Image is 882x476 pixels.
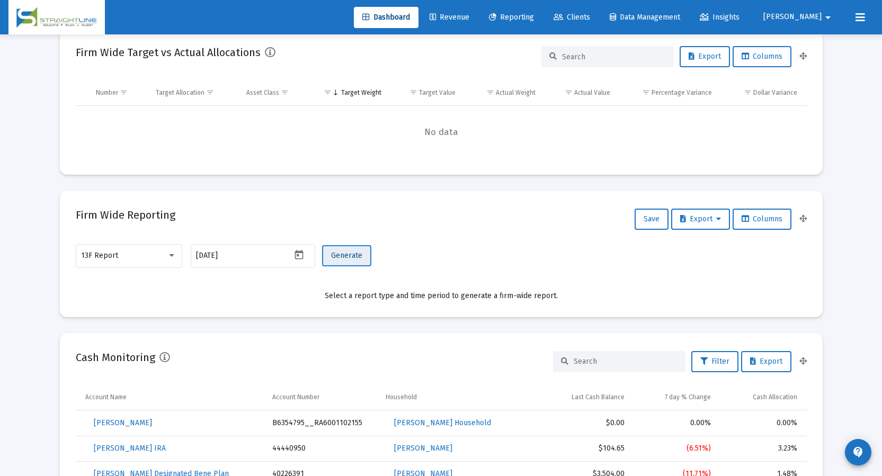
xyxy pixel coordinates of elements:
[700,357,729,366] span: Filter
[822,7,834,28] mat-icon: arrow_drop_down
[430,13,469,22] span: Revenue
[265,410,378,436] td: B6354795__RA6001102155
[496,88,536,97] div: Actual Weight
[386,393,417,401] div: Household
[354,7,418,28] a: Dashboard
[691,7,748,28] a: Insights
[96,88,118,97] div: Number
[480,7,542,28] a: Reporting
[94,418,152,427] span: [PERSON_NAME]
[463,80,542,105] td: Column Actual Weight
[537,410,632,436] td: $0.00
[85,412,161,434] a: [PERSON_NAME]
[543,80,618,105] td: Column Actual Value
[750,357,782,366] span: Export
[574,88,610,97] div: Actual Value
[719,80,806,105] td: Column Dollar Variance
[639,418,711,428] div: 0.00%
[601,7,689,28] a: Data Management
[652,88,712,97] div: Percentage Variance
[76,80,807,159] div: Data grid
[362,13,410,22] span: Dashboard
[76,206,175,223] h2: Firm Wide Reporting
[753,88,797,97] div: Dollar Variance
[341,88,381,97] div: Target Weight
[718,410,807,436] td: 0.00%
[246,88,279,97] div: Asset Class
[76,291,807,301] div: Select a report type and time period to generate a firm-wide report.
[537,385,632,410] td: Column Last Cash Balance
[324,88,332,96] span: Show filter options for column 'Target Weight'
[386,412,500,434] a: [PERSON_NAME] Household
[265,385,378,410] td: Column Account Number
[691,351,738,372] button: Filter
[486,88,494,96] span: Show filter options for column 'Actual Weight'
[386,438,461,459] a: [PERSON_NAME]
[148,80,239,105] td: Column Target Allocation
[206,88,214,96] span: Show filter options for column 'Target Allocation'
[76,44,261,61] h2: Firm Wide Target vs Actual Allocations
[639,443,711,454] div: (6.51%)
[76,385,265,410] td: Column Account Name
[763,13,822,22] span: [PERSON_NAME]
[852,446,865,459] mat-icon: contact_support
[291,247,307,263] button: Open calendar
[642,88,650,96] span: Show filter options for column 'Percentage Variance'
[610,13,680,22] span: Data Management
[751,6,847,28] button: [PERSON_NAME]
[421,7,478,28] a: Revenue
[409,88,417,96] span: Show filter options for column 'Target Value'
[554,13,590,22] span: Clients
[394,418,491,427] span: [PERSON_NAME] Household
[94,444,166,453] span: [PERSON_NAME] IRA
[644,214,660,223] span: Save
[281,88,289,96] span: Show filter options for column 'Asset Class'
[733,46,791,67] button: Columns
[196,252,291,260] input: Select a date
[572,393,625,401] div: Last Cash Balance
[389,80,464,105] td: Column Target Value
[700,13,740,22] span: Insights
[85,438,174,459] a: [PERSON_NAME] IRA
[618,80,719,105] td: Column Percentage Variance
[718,436,807,461] td: 3.23%
[741,351,791,372] button: Export
[537,436,632,461] td: $104.65
[81,251,118,260] span: 13F Report
[742,52,782,61] span: Columns
[689,52,721,61] span: Export
[239,80,309,105] td: Column Asset Class
[378,385,537,410] td: Column Household
[331,251,362,260] span: Generate
[565,88,573,96] span: Show filter options for column 'Actual Value'
[16,7,97,28] img: Dashboard
[665,393,711,401] div: 7 day % Change
[76,349,155,366] h2: Cash Monitoring
[322,245,371,266] button: Generate
[85,393,127,401] div: Account Name
[272,393,319,401] div: Account Number
[753,393,797,401] div: Cash Allocation
[635,209,669,230] button: Save
[76,127,807,138] span: No data
[680,214,721,223] span: Export
[545,7,599,28] a: Clients
[309,80,389,105] td: Column Target Weight
[120,88,128,96] span: Show filter options for column 'Number'
[419,88,456,97] div: Target Value
[489,13,534,22] span: Reporting
[680,46,730,67] button: Export
[632,385,718,410] td: Column 7 day % Change
[671,209,730,230] button: Export
[156,88,204,97] div: Target Allocation
[394,444,452,453] span: [PERSON_NAME]
[718,385,807,410] td: Column Cash Allocation
[574,357,678,366] input: Search
[562,52,666,61] input: Search
[733,209,791,230] button: Columns
[742,214,782,223] span: Columns
[744,88,752,96] span: Show filter options for column 'Dollar Variance'
[265,436,378,461] td: 44440950
[88,80,149,105] td: Column Number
